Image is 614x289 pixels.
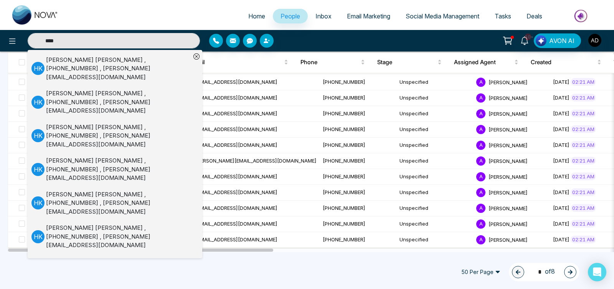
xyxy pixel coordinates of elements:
[31,96,45,109] p: H K
[554,7,609,25] img: Market-place.gif
[323,189,365,195] span: [PHONE_NUMBER]
[553,205,569,211] span: [DATE]
[553,158,569,164] span: [DATE]
[571,204,596,212] span: 02:21 AM
[396,232,473,248] td: Unspecified
[188,142,277,148] span: [EMAIL_ADDRESS][DOMAIN_NAME]
[323,126,365,132] span: [PHONE_NUMBER]
[191,58,282,67] span: Email
[46,257,191,284] div: [PERSON_NAME] [PERSON_NAME] , [PHONE_NUMBER] , [PERSON_NAME][EMAIL_ADDRESS][DOMAIN_NAME]
[525,33,531,40] span: 10+
[323,79,365,85] span: [PHONE_NUMBER]
[534,33,581,48] button: AVON AI
[46,224,191,250] div: [PERSON_NAME] [PERSON_NAME] , [PHONE_NUMBER] , [PERSON_NAME][EMAIL_ADDRESS][DOMAIN_NAME]
[308,9,339,23] a: Inbox
[323,205,365,211] span: [PHONE_NUMBER]
[553,79,569,85] span: [DATE]
[489,205,528,211] span: [PERSON_NAME]
[347,12,390,20] span: Email Marketing
[46,89,191,115] div: [PERSON_NAME] [PERSON_NAME] , [PHONE_NUMBER] , [PERSON_NAME][EMAIL_ADDRESS][DOMAIN_NAME]
[519,9,550,23] a: Deals
[323,95,365,101] span: [PHONE_NUMBER]
[489,158,528,164] span: [PERSON_NAME]
[188,173,277,179] span: [EMAIL_ADDRESS][DOMAIN_NAME]
[456,266,506,278] span: 50 Per Page
[553,110,569,116] span: [DATE]
[294,51,371,73] th: Phone
[571,220,596,228] span: 02:21 AM
[396,169,473,185] td: Unspecified
[533,267,555,277] span: of 8
[188,110,277,116] span: [EMAIL_ADDRESS][DOMAIN_NAME]
[476,156,485,166] span: A
[188,126,277,132] span: [EMAIL_ADDRESS][DOMAIN_NAME]
[396,185,473,201] td: Unspecified
[31,163,45,176] p: H K
[476,109,485,118] span: A
[323,221,365,227] span: [PHONE_NUMBER]
[323,142,365,148] span: [PHONE_NUMBER]
[553,221,569,227] span: [DATE]
[489,236,528,242] span: [PERSON_NAME]
[248,12,265,20] span: Home
[531,58,596,67] span: Created
[571,125,596,133] span: 02:21 AM
[476,204,485,213] span: A
[396,90,473,106] td: Unspecified
[396,201,473,216] td: Unspecified
[188,205,277,211] span: [EMAIL_ADDRESS][DOMAIN_NAME]
[46,190,191,216] div: [PERSON_NAME] [PERSON_NAME] , [PHONE_NUMBER] , [PERSON_NAME][EMAIL_ADDRESS][DOMAIN_NAME]
[185,51,294,73] th: Email
[571,188,596,196] span: 02:21 AM
[315,12,332,20] span: Inbox
[396,122,473,138] td: Unspecified
[31,62,45,75] p: H K
[571,157,596,164] span: 02:21 AM
[448,51,525,73] th: Assigned Agent
[553,142,569,148] span: [DATE]
[46,123,191,149] div: [PERSON_NAME] [PERSON_NAME] , [PHONE_NUMBER] , [PERSON_NAME][EMAIL_ADDRESS][DOMAIN_NAME]
[553,189,569,195] span: [DATE]
[396,106,473,122] td: Unspecified
[553,236,569,242] span: [DATE]
[323,110,365,116] span: [PHONE_NUMBER]
[188,236,277,242] span: [EMAIL_ADDRESS][DOMAIN_NAME]
[476,125,485,134] span: A
[339,9,398,23] a: Email Marketing
[476,188,485,197] span: A
[476,172,485,181] span: A
[553,126,569,132] span: [DATE]
[489,126,528,132] span: [PERSON_NAME]
[489,189,528,195] span: [PERSON_NAME]
[323,173,365,179] span: [PHONE_NUMBER]
[515,33,534,47] a: 10+
[300,58,359,67] span: Phone
[476,235,485,244] span: A
[188,158,317,164] span: [PERSON_NAME][EMAIL_ADDRESS][DOMAIN_NAME]
[188,221,277,227] span: [EMAIL_ADDRESS][DOMAIN_NAME]
[571,110,596,117] span: 02:21 AM
[281,12,300,20] span: People
[489,95,528,101] span: [PERSON_NAME]
[536,35,546,46] img: Lead Flow
[273,9,308,23] a: People
[495,12,511,20] span: Tasks
[31,196,45,209] p: H K
[396,75,473,90] td: Unspecified
[489,142,528,148] span: [PERSON_NAME]
[377,58,436,67] span: Stage
[12,5,58,25] img: Nova CRM Logo
[46,56,191,82] div: [PERSON_NAME] [PERSON_NAME] , [PHONE_NUMBER] , [PERSON_NAME][EMAIL_ADDRESS][DOMAIN_NAME]
[371,51,448,73] th: Stage
[571,141,596,149] span: 02:21 AM
[241,9,273,23] a: Home
[398,9,487,23] a: Social Media Management
[31,230,45,243] p: H K
[571,236,596,243] span: 02:21 AM
[549,36,574,45] span: AVON AI
[476,141,485,150] span: A
[588,34,601,47] img: User Avatar
[323,236,365,242] span: [PHONE_NUMBER]
[396,138,473,153] td: Unspecified
[489,221,528,227] span: [PERSON_NAME]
